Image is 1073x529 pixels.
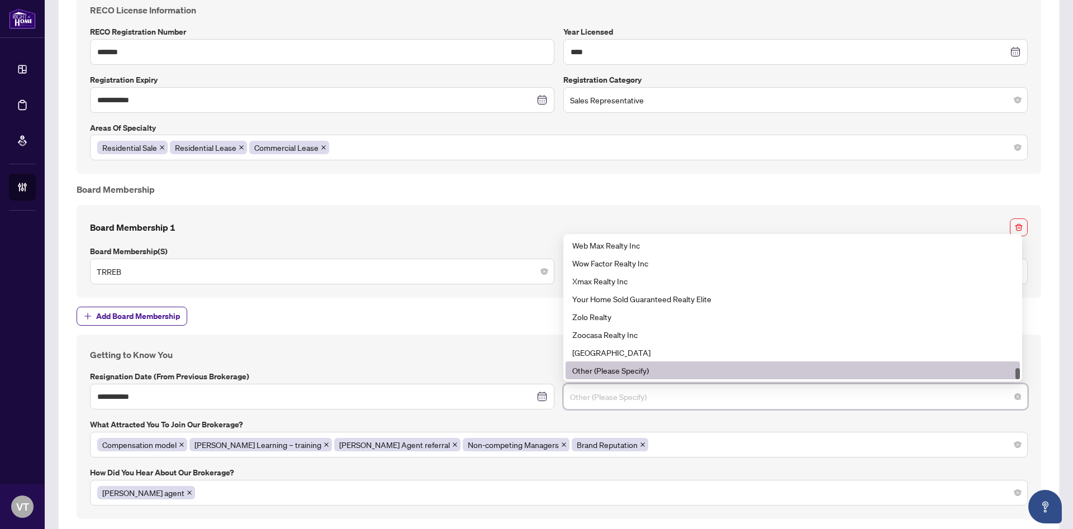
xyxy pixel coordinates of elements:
span: RAHR agent [97,486,195,499]
span: close [321,145,326,150]
div: Your Home Sold Guaranteed Realty Elite [566,290,1020,308]
div: Other (Please Specify) [572,364,1013,377]
span: close [452,442,458,447]
span: Brand Reputation [572,438,648,451]
div: [GEOGRAPHIC_DATA] [572,346,1013,359]
span: close [561,442,567,447]
div: Zumin Real Estate Centre [566,344,1020,361]
span: close-circle [1014,97,1021,103]
span: close [187,490,192,495]
div: Web Max Realty Inc [566,236,1020,254]
span: close [324,442,329,447]
label: How did you hear about our brokerage? [90,466,1028,479]
label: Year Licensed [563,26,1028,38]
span: RAHR Learning – training [189,438,332,451]
button: Add Board Membership [77,307,187,326]
span: Residential Lease [170,141,247,154]
div: Wow Factor Realty Inc [566,254,1020,272]
span: Compensation model [102,439,177,451]
span: Compensation model [97,438,187,451]
div: Your Home Sold Guaranteed Realty Elite [572,293,1013,305]
span: [PERSON_NAME] Agent referral [339,439,450,451]
span: close [179,442,184,447]
div: Zoocasa Realty Inc [566,326,1020,344]
h4: Getting to Know You [90,348,1028,361]
span: Commercial Lease [254,141,319,154]
img: logo [9,8,36,29]
div: Zolo Realty [572,311,1013,323]
span: Residential Lease [175,141,236,154]
span: Commercial Lease [249,141,329,154]
span: plus [84,312,92,320]
label: RECO Registration Number [90,26,554,38]
div: Zolo Realty [566,308,1020,326]
span: Non-competing Managers [463,438,569,451]
label: Registration Expiry [90,74,554,86]
span: VT [16,499,29,514]
span: close-circle [541,268,548,275]
span: Sales Representative [570,89,1021,111]
div: Xmax Realty Inc [566,272,1020,290]
span: close-circle [1014,393,1021,400]
span: TRREB [97,261,548,282]
span: Other (Please Specify) [570,386,1021,407]
span: Residential Sale [97,141,168,154]
span: close-circle [1014,489,1021,496]
span: close [159,145,165,150]
span: RAHR Agent referral [334,438,460,451]
span: Residential Sale [102,141,157,154]
h4: RECO License Information [90,3,1028,17]
span: close-circle [1014,144,1021,151]
span: close [640,442,645,447]
label: Areas of Specialty [90,122,1028,134]
h4: Board Membership [77,183,1041,196]
span: Brand Reputation [577,439,638,451]
span: close [239,145,244,150]
div: Xmax Realty Inc [572,275,1013,287]
label: What attracted you to join our brokerage? [90,418,1028,431]
div: Zoocasa Realty Inc [572,328,1013,341]
span: close-circle [1014,441,1021,448]
span: Non-competing Managers [468,439,559,451]
div: Other (Please Specify) [566,361,1020,379]
span: Add Board Membership [96,307,180,325]
label: Board Membership(s) [90,245,554,258]
h4: Board Membership 1 [90,221,175,234]
label: Registration Category [563,74,1028,86]
span: [PERSON_NAME] Learning – training [194,439,321,451]
button: Open asap [1028,490,1062,523]
label: Resignation Date (from previous brokerage) [90,370,554,383]
div: Web Max Realty Inc [572,239,1013,251]
span: [PERSON_NAME] agent [102,487,184,499]
div: Wow Factor Realty Inc [572,257,1013,269]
